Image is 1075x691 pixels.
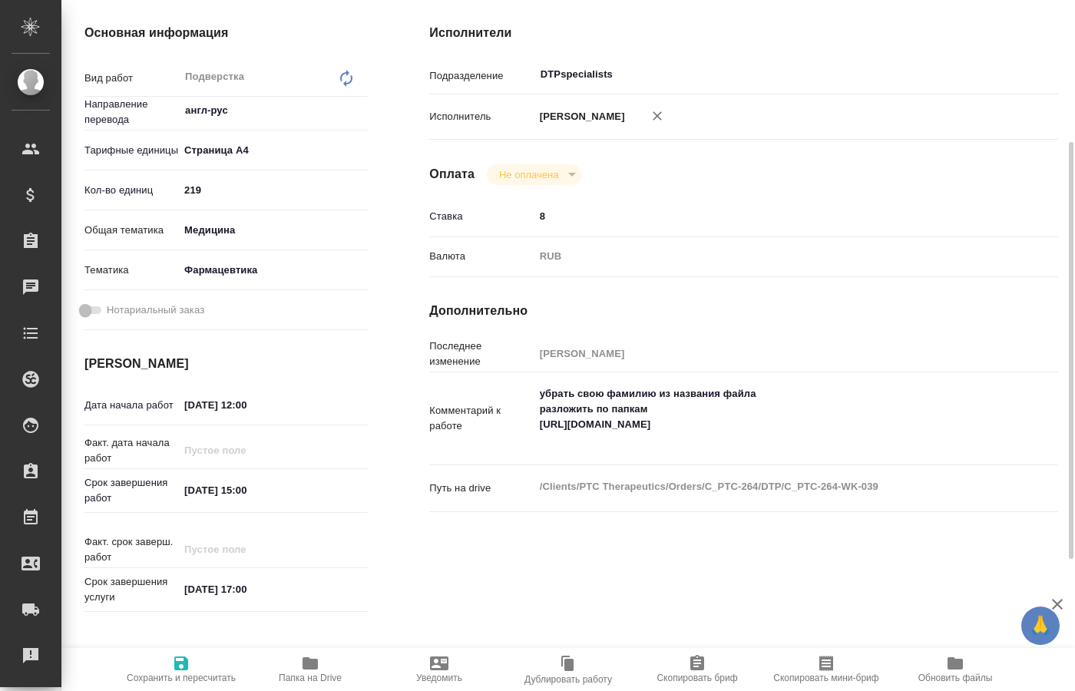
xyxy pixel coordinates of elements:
div: RUB [534,243,1006,269]
h4: [PERSON_NAME] [84,355,368,373]
button: Обновить файлы [891,648,1020,691]
button: 🙏 [1021,607,1060,645]
input: ✎ Введи что-нибудь [534,205,1006,227]
button: Папка на Drive [246,648,375,691]
input: Пустое поле [179,439,313,461]
button: Скопировать мини-бриф [762,648,891,691]
div: Фармацевтика [179,257,368,283]
h4: Оплата [429,165,475,183]
button: Сохранить и пересчитать [117,648,246,691]
p: Подразделение [429,68,534,84]
span: Уведомить [416,673,462,683]
input: ✎ Введи что-нибудь [179,179,368,201]
input: ✎ Введи что-нибудь [179,394,313,416]
p: Вид работ [84,71,179,86]
button: Уведомить [375,648,504,691]
span: Обновить файлы [918,673,993,683]
p: Направление перевода [84,97,179,127]
button: Не оплачена [495,168,563,181]
div: Медицина [179,217,368,243]
input: ✎ Введи что-нибудь [179,578,313,600]
p: Ставка [429,209,534,224]
span: Папка на Drive [279,673,342,683]
p: Тематика [84,263,179,278]
input: Пустое поле [534,342,1006,365]
textarea: /Clients/PTC Therapeutics/Orders/C_PTC-264/DTP/C_PTC-264-WK-039 [534,474,1006,500]
button: Open [359,109,362,112]
p: Комментарий к работе [429,403,534,434]
p: Последнее изменение [429,339,534,369]
p: Дата начала работ [84,398,179,413]
p: Тарифные единицы [84,143,179,158]
button: Скопировать бриф [633,648,762,691]
button: Дублировать работу [504,648,633,691]
span: 🙏 [1027,610,1053,642]
textarea: убрать свою фамилию из названия файла разложить по папкам [URL][DOMAIN_NAME] [534,381,1006,453]
div: Не оплачена [487,164,581,185]
p: Кол-во единиц [84,183,179,198]
input: ✎ Введи что-нибудь [179,479,313,501]
p: Валюта [429,249,534,264]
p: Путь на drive [429,481,534,496]
p: Факт. дата начала работ [84,435,179,466]
h4: Исполнители [429,24,1058,42]
input: Пустое поле [179,538,313,560]
button: Удалить исполнителя [640,99,674,133]
p: Исполнитель [429,109,534,124]
span: Дублировать работу [524,674,612,685]
p: Факт. срок заверш. работ [84,534,179,565]
span: Скопировать бриф [657,673,737,683]
div: Страница А4 [179,137,368,164]
span: Нотариальный заказ [107,303,204,318]
p: [PERSON_NAME] [534,109,625,124]
button: Open [997,73,1001,76]
p: Срок завершения услуги [84,574,179,605]
h4: Основная информация [84,24,368,42]
span: Сохранить и пересчитать [127,673,236,683]
p: Срок завершения работ [84,475,179,506]
span: Скопировать мини-бриф [773,673,878,683]
p: Общая тематика [84,223,179,238]
h4: Дополнительно [429,302,1058,320]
